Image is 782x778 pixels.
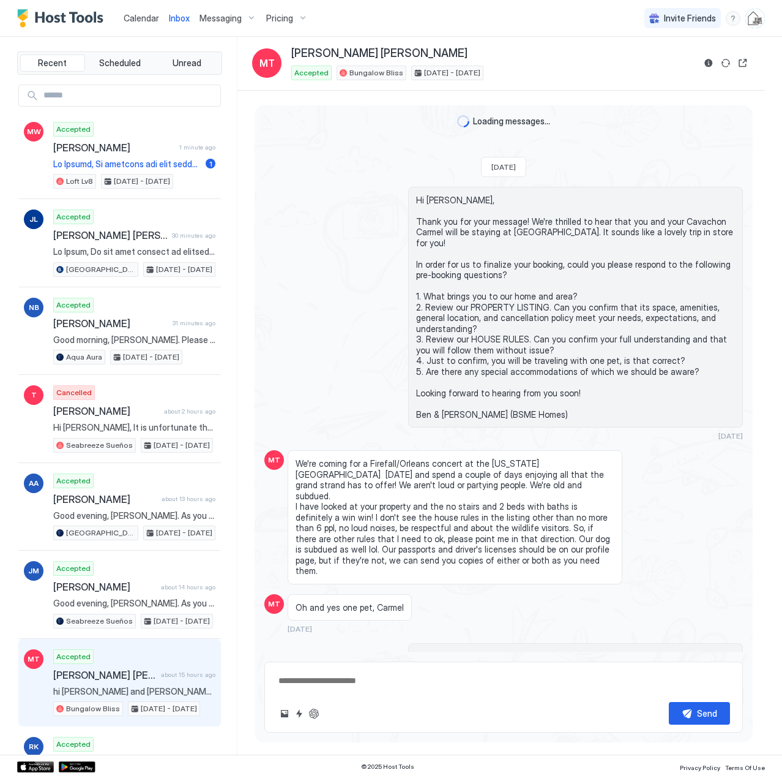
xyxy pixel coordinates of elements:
span: Oh and yes one pet, Carmel [296,602,404,613]
span: [DATE] - [DATE] [154,616,210,627]
span: MT [259,56,275,70]
span: about 13 hours ago [162,495,215,503]
span: [DATE] - [DATE] [123,352,179,363]
span: [PERSON_NAME] [53,405,159,417]
span: MT [268,599,280,610]
div: loading [457,115,469,127]
button: Recent [20,55,85,72]
span: [DATE] - [DATE] [141,703,197,714]
span: Cancelled [56,387,92,398]
span: 1 [209,159,212,168]
iframe: Intercom live chat [12,736,42,766]
a: Calendar [124,12,159,25]
span: Seabreeze Sueños [66,440,133,451]
span: 31 minutes ago [173,319,215,327]
span: Accepted [294,67,329,78]
button: Unread [154,55,219,72]
span: MW [27,126,41,137]
span: Loading messages... [473,116,550,127]
span: [PERSON_NAME] [PERSON_NAME] [291,47,467,61]
span: Loft Lv8 [66,176,93,187]
span: [DATE] - [DATE] [156,264,212,275]
span: Hi [PERSON_NAME], Thank you for your message! We're thrilled to hear that you and your Cavachon C... [416,195,735,420]
span: Recent [38,58,67,69]
span: Accepted [56,563,91,574]
button: Reservation information [701,56,716,70]
span: Accepted [56,211,91,222]
span: 30 minutes ago [172,232,215,240]
span: [DATE] - [DATE] [156,527,212,538]
span: Invite Friends [664,13,716,24]
span: [DATE] [491,162,516,172]
div: User profile [745,9,765,28]
span: Bungalow Bliss [66,703,120,714]
span: [PERSON_NAME] [53,581,156,593]
span: Seabreeze Sueños [66,616,133,627]
span: Accepted [56,651,91,662]
a: App Store [17,761,54,772]
span: Lo Ipsum, Do sit amet consect ad elitsed doe te Incididu Utlab etd magnaa en adminim ven qui nost... [53,246,215,257]
span: Unread [173,58,201,69]
span: AA [29,478,39,489]
span: [DATE] [718,431,743,440]
span: T [31,390,37,401]
span: about 15 hours ago [161,671,215,679]
a: Terms Of Use [725,760,765,773]
div: tab-group [17,51,222,75]
span: Hi [PERSON_NAME], Thanks for your responses and confirmation. We have gone ahead and approved you... [416,651,735,727]
span: [PERSON_NAME] [PERSON_NAME] [53,669,156,681]
span: about 14 hours ago [161,583,215,591]
span: [GEOGRAPHIC_DATA] [66,527,135,538]
span: © 2025 Host Tools [361,763,414,771]
span: [PERSON_NAME] [53,142,174,154]
span: Inbox [169,13,190,23]
a: Google Play Store [59,761,95,772]
span: Hi [PERSON_NAME], It is unfortunate that your plans have changed for staying at our property from... [53,422,215,433]
span: hi [PERSON_NAME] and [PERSON_NAME]. we are a retired couple traveling with our Cavachon Carmel. w... [53,686,215,697]
div: Send [697,707,717,720]
span: Bungalow Bliss [349,67,403,78]
a: Privacy Policy [680,760,720,773]
span: MT [268,455,280,466]
span: JM [28,565,39,576]
button: Open reservation [735,56,750,70]
span: [PERSON_NAME] [53,493,157,505]
span: Messaging [199,13,242,24]
span: Accepted [56,475,91,486]
span: [DATE] [288,624,312,633]
span: Accepted [56,124,91,135]
span: Good evening, [PERSON_NAME]. As you settle in for the night, we wanted to thank you again for sel... [53,510,215,521]
span: [PERSON_NAME] [PERSON_NAME] [53,229,167,241]
span: Scheduled [99,58,141,69]
span: NB [29,302,39,313]
span: Good evening, [PERSON_NAME]. As you settle in for the night, we wanted to thank you again for sel... [53,598,215,609]
input: Input Field [39,85,220,106]
button: Scheduled [88,55,152,72]
a: Inbox [169,12,190,25]
button: Send [669,702,730,725]
span: about 2 hours ago [164,407,215,415]
span: Aqua Aura [66,352,102,363]
button: Upload image [277,706,292,721]
span: [DATE] - [DATE] [154,440,210,451]
button: Sync reservation [718,56,733,70]
span: MT [28,654,40,665]
a: Host Tools Logo [17,9,109,28]
span: 1 minute ago [179,143,215,151]
span: Terms Of Use [725,764,765,771]
span: Accepted [56,300,91,311]
span: [DATE] - [DATE] [114,176,170,187]
span: [GEOGRAPHIC_DATA] [66,264,135,275]
span: We're coming for a Firefall/Orleans concert at the [US_STATE][GEOGRAPHIC_DATA] [DATE] and spend a... [296,458,614,576]
span: Pricing [266,13,293,24]
button: Quick reply [292,706,307,721]
div: menu [726,11,740,26]
span: Accepted [56,739,91,750]
span: [PERSON_NAME] [53,317,168,330]
button: ChatGPT Auto Reply [307,706,321,721]
span: Good morning, [PERSON_NAME]. Please note that our maintenance technicians are scheduled to clean ... [53,334,215,346]
span: Calendar [124,13,159,23]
